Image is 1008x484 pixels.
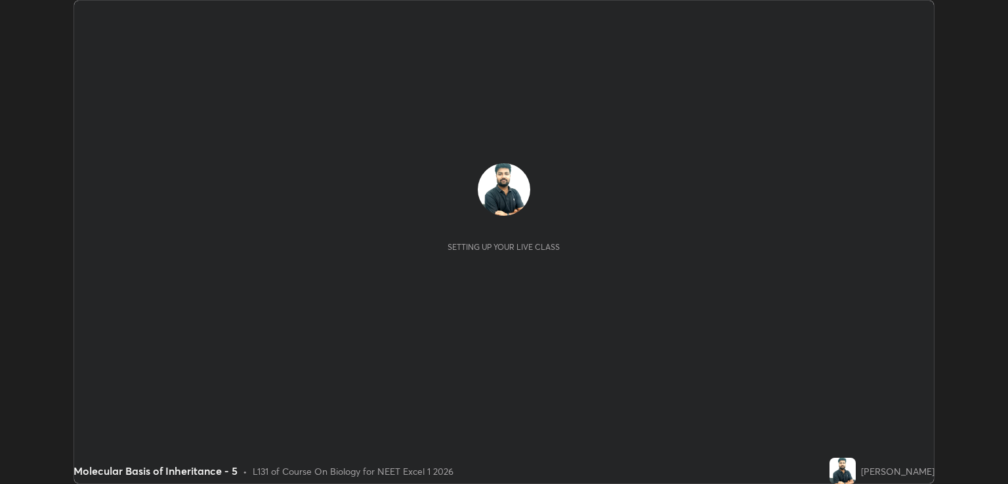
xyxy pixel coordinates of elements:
div: Setting up your live class [448,242,560,252]
div: Molecular Basis of Inheritance - 5 [73,463,238,479]
div: L131 of Course On Biology for NEET Excel 1 2026 [253,464,453,478]
img: 55af2534bffa497aa48d4b680613671a.jpg [478,163,530,216]
img: 55af2534bffa497aa48d4b680613671a.jpg [829,458,856,484]
div: • [243,464,247,478]
div: [PERSON_NAME] [861,464,934,478]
